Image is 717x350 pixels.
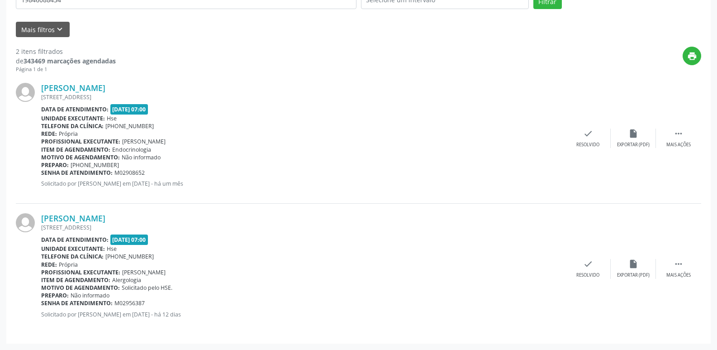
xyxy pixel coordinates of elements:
span: [PHONE_NUMBER] [105,253,154,260]
b: Senha de atendimento: [41,169,113,177]
i:  [674,129,684,139]
span: M02956387 [114,299,145,307]
p: Solicitado por [PERSON_NAME] em [DATE] - há 12 dias [41,311,565,318]
i: check [583,259,593,269]
strong: 343469 marcações agendadas [24,57,116,65]
b: Unidade executante: [41,115,105,122]
span: Própria [59,130,78,138]
i: keyboard_arrow_down [55,24,65,34]
span: [DATE] 07:00 [110,235,148,245]
div: Mais ações [666,142,691,148]
i: print [687,51,697,61]
b: Telefone da clínica: [41,253,104,260]
b: Senha de atendimento: [41,299,113,307]
b: Data de atendimento: [41,236,109,244]
span: Alergologia [112,276,141,284]
img: img [16,213,35,232]
div: Resolvido [576,142,599,148]
span: [PERSON_NAME] [122,138,166,145]
div: Exportar (PDF) [617,142,650,148]
span: Endocrinologia [112,146,151,153]
span: Própria [59,261,78,268]
b: Preparo: [41,292,69,299]
b: Preparo: [41,161,69,169]
div: Exportar (PDF) [617,272,650,278]
span: M02908652 [114,169,145,177]
div: Resolvido [576,272,599,278]
a: [PERSON_NAME] [41,83,105,93]
button: print [683,47,701,65]
i: insert_drive_file [628,129,638,139]
span: Não informado [122,153,161,161]
i: check [583,129,593,139]
b: Rede: [41,261,57,268]
p: Solicitado por [PERSON_NAME] em [DATE] - há um mês [41,180,565,187]
div: [STREET_ADDRESS] [41,93,565,101]
i:  [674,259,684,269]
span: [PERSON_NAME] [122,268,166,276]
i: insert_drive_file [628,259,638,269]
div: de [16,56,116,66]
div: 2 itens filtrados [16,47,116,56]
b: Item de agendamento: [41,146,110,153]
span: Hse [107,245,117,253]
b: Motivo de agendamento: [41,284,120,292]
b: Data de atendimento: [41,105,109,113]
span: [PHONE_NUMBER] [71,161,119,169]
b: Unidade executante: [41,245,105,253]
a: [PERSON_NAME] [41,213,105,223]
img: img [16,83,35,102]
b: Item de agendamento: [41,276,110,284]
b: Motivo de agendamento: [41,153,120,161]
div: Mais ações [666,272,691,278]
button: Mais filtroskeyboard_arrow_down [16,22,70,38]
b: Telefone da clínica: [41,122,104,130]
span: [PHONE_NUMBER] [105,122,154,130]
div: [STREET_ADDRESS] [41,224,565,231]
b: Profissional executante: [41,268,120,276]
b: Rede: [41,130,57,138]
span: Hse [107,115,117,122]
span: [DATE] 07:00 [110,104,148,115]
b: Profissional executante: [41,138,120,145]
div: Página 1 de 1 [16,66,116,73]
span: Solicitado pelo HSE. [122,284,172,292]
span: Não informado [71,292,109,299]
